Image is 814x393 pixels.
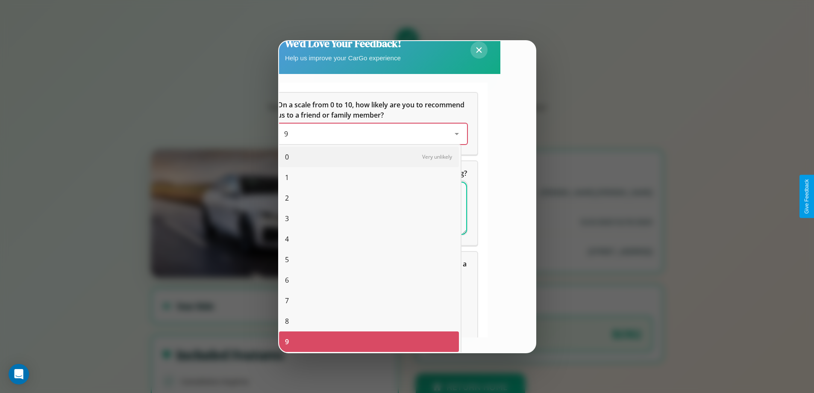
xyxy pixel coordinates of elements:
span: What can we do to make your experience more satisfying? [277,168,467,178]
span: 1 [285,172,289,183]
span: 6 [285,275,289,285]
div: 10 [279,352,459,372]
div: 3 [279,208,459,229]
div: 8 [279,311,459,331]
span: Very unlikely [422,153,452,160]
h5: On a scale from 0 to 10, how likely are you to recommend us to a friend or family member? [277,100,467,120]
span: 3 [285,213,289,224]
span: 0 [285,152,289,162]
h2: We'd Love Your Feedback! [285,36,401,50]
div: Open Intercom Messenger [9,364,29,384]
span: 5 [285,254,289,265]
span: 9 [285,337,289,347]
span: On a scale from 0 to 10, how likely are you to recommend us to a friend or family member? [277,100,466,120]
div: On a scale from 0 to 10, how likely are you to recommend us to a friend or family member? [267,93,477,154]
div: 9 [279,331,459,352]
div: 5 [279,249,459,270]
div: 2 [279,188,459,208]
div: 7 [279,290,459,311]
span: Which of the following features do you value the most in a vehicle? [277,259,468,279]
div: 0 [279,147,459,167]
span: 9 [284,129,288,139]
span: 8 [285,316,289,326]
div: On a scale from 0 to 10, how likely are you to recommend us to a friend or family member? [277,124,467,144]
span: 4 [285,234,289,244]
span: 2 [285,193,289,203]
div: 1 [279,167,459,188]
div: Give Feedback [804,179,810,214]
div: 4 [279,229,459,249]
div: 6 [279,270,459,290]
span: 7 [285,295,289,306]
p: Help us improve your CarGo experience [285,52,401,64]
